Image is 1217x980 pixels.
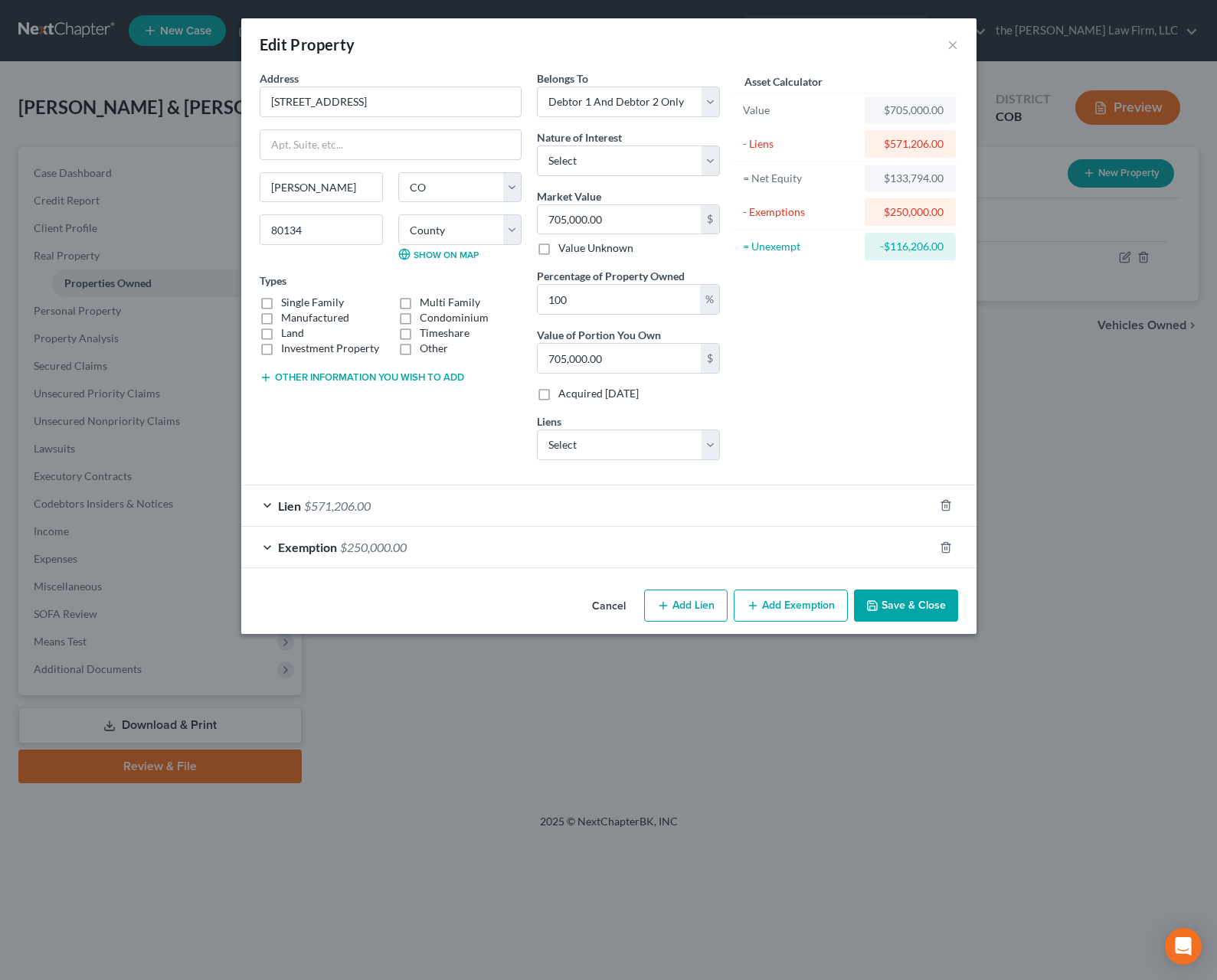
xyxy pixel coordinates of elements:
[281,325,304,341] label: Land
[558,240,633,256] label: Value Unknown
[420,325,469,341] label: Timeshare
[1165,928,1202,965] div: Open Intercom Messenger
[734,590,848,622] button: Add Exemption
[281,310,349,325] label: Manufactured
[537,129,622,145] label: Nature of Interest
[743,239,859,254] div: = Unexempt
[260,214,383,245] input: Enter zip...
[854,590,958,622] button: Save & Close
[558,386,639,401] label: Acquired [DATE]
[260,371,464,384] button: Other information you wish to add
[537,327,661,343] label: Value of Portion You Own
[537,413,561,430] label: Liens
[538,285,700,314] input: 0.00
[260,273,286,289] label: Types
[877,239,944,254] div: -$116,206.00
[701,205,719,234] div: $
[278,540,337,554] span: Exemption
[537,72,588,85] span: Belongs To
[420,310,489,325] label: Condominium
[877,136,944,152] div: $571,206.00
[743,136,859,152] div: - Liens
[340,540,407,554] span: $250,000.00
[398,248,479,260] a: Show on Map
[260,34,355,55] div: Edit Property
[281,295,344,310] label: Single Family
[743,204,859,220] div: - Exemptions
[260,173,382,202] input: Enter city...
[700,285,719,314] div: %
[537,188,601,204] label: Market Value
[580,591,638,622] button: Cancel
[877,171,944,186] div: $133,794.00
[420,341,448,356] label: Other
[420,295,480,310] label: Multi Family
[947,35,958,54] button: ×
[538,344,701,373] input: 0.00
[260,87,521,116] input: Enter address...
[260,72,299,85] span: Address
[538,205,701,234] input: 0.00
[744,73,823,90] label: Asset Calculator
[281,341,379,356] label: Investment Property
[743,103,859,118] div: Value
[877,103,944,118] div: $705,000.00
[278,498,301,513] span: Lien
[644,590,728,622] button: Add Lien
[877,204,944,220] div: $250,000.00
[537,268,685,284] label: Percentage of Property Owned
[260,130,521,159] input: Apt, Suite, etc...
[701,344,719,373] div: $
[743,171,859,186] div: = Net Equity
[304,498,371,513] span: $571,206.00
